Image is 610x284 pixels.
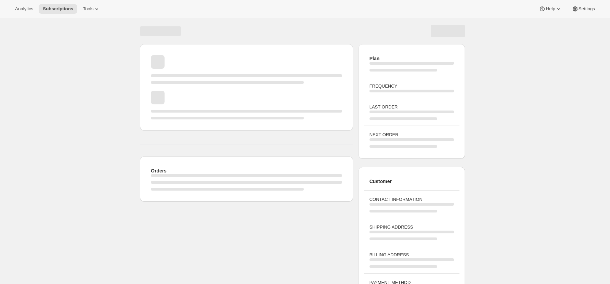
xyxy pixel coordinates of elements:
h2: Orders [151,167,342,174]
h3: SHIPPING ADDRESS [369,224,454,231]
h2: Plan [369,55,454,62]
button: Tools [79,4,104,14]
h3: CONTACT INFORMATION [369,196,454,203]
span: Tools [83,6,93,12]
h3: LAST ORDER [369,104,454,111]
button: Help [535,4,566,14]
span: Help [546,6,555,12]
h2: Customer [369,178,454,185]
h3: FREQUENCY [369,83,454,90]
h3: NEXT ORDER [369,131,454,138]
span: Analytics [15,6,33,12]
span: Settings [579,6,595,12]
button: Analytics [11,4,37,14]
h3: BILLING ADDRESS [369,251,454,258]
button: Settings [568,4,599,14]
span: Subscriptions [43,6,73,12]
button: Subscriptions [39,4,77,14]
